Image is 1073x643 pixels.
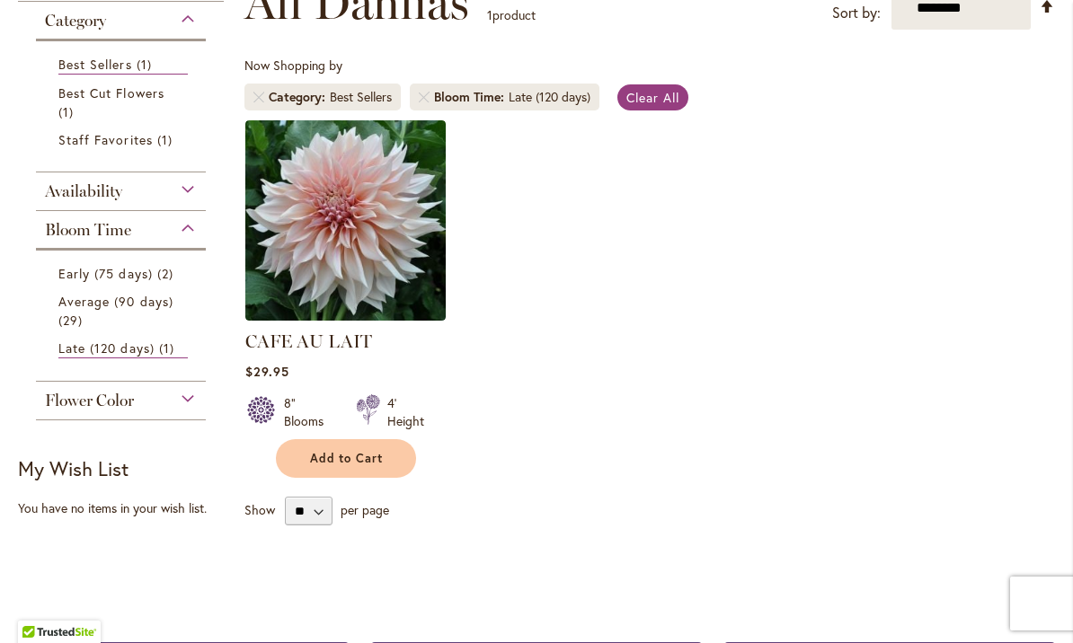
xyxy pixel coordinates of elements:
[159,339,179,357] span: 1
[58,102,78,121] span: 1
[18,499,234,517] div: You have no items in your wish list.
[13,579,64,630] iframe: Launch Accessibility Center
[45,220,131,240] span: Bloom Time
[269,88,330,106] span: Category
[276,439,416,478] button: Add to Cart
[58,131,153,148] span: Staff Favorites
[509,88,590,106] div: Late (120 days)
[45,11,106,31] span: Category
[245,363,289,380] span: $29.95
[626,89,679,106] span: Clear All
[157,130,177,149] span: 1
[284,394,334,430] div: 8" Blooms
[157,264,178,283] span: 2
[45,391,134,410] span: Flower Color
[341,501,389,518] span: per page
[253,92,264,102] a: Remove Category Best Sellers
[58,56,132,73] span: Best Sellers
[434,88,509,106] span: Bloom Time
[58,55,188,75] a: Best Sellers
[58,264,188,283] a: Early (75 days) 2
[310,451,384,466] span: Add to Cart
[58,311,87,330] span: 29
[245,307,446,324] a: Café Au Lait
[58,293,173,310] span: Average (90 days)
[487,6,492,23] span: 1
[18,455,129,481] strong: My Wish List
[244,57,342,74] span: Now Shopping by
[58,339,188,358] a: Late (120 days) 1
[419,92,430,102] a: Remove Bloom Time Late (120 days)
[487,1,536,30] p: product
[617,84,688,110] a: Clear All
[58,292,188,330] a: Average (90 days) 29
[58,84,188,121] a: Best Cut Flowers
[330,88,392,106] div: Best Sellers
[244,501,275,518] span: Show
[387,394,424,430] div: 4' Height
[58,84,164,101] span: Best Cut Flowers
[58,130,188,149] a: Staff Favorites
[245,330,372,352] a: CAFE AU LAIT
[45,181,122,201] span: Availability
[137,55,156,74] span: 1
[245,120,446,321] img: Café Au Lait
[58,339,155,357] span: Late (120 days)
[58,265,153,282] span: Early (75 days)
